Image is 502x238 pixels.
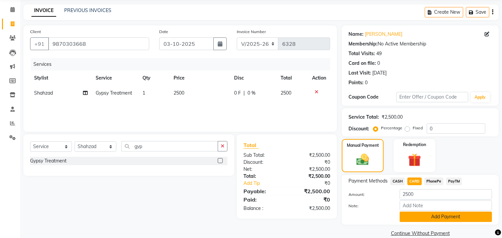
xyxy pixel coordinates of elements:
[348,70,371,77] div: Last Visit:
[413,125,423,131] label: Fixed
[446,177,462,185] span: PayTM
[372,70,387,77] div: [DATE]
[30,157,67,164] div: Gypsy Treatment
[30,37,49,50] button: +91
[34,90,53,96] span: Shahzad
[238,187,287,195] div: Payable:
[424,177,443,185] span: PhonePe
[348,40,492,47] div: No Active Membership
[238,166,287,173] div: Net:
[238,173,287,180] div: Total:
[348,40,378,47] div: Membership:
[404,152,425,168] img: _gift.svg
[230,71,277,86] th: Disc
[238,152,287,159] div: Sub Total:
[295,180,335,187] div: ₹0
[348,94,396,101] div: Coupon Code
[403,142,426,148] label: Redemption
[64,7,111,13] a: PREVIOUS INVOICES
[48,37,149,50] input: Search by Name/Mobile/Email/Code
[238,196,287,204] div: Paid:
[308,71,330,86] th: Action
[407,177,422,185] span: CARD
[343,230,497,237] a: Continue Without Payment
[121,141,218,151] input: Search or Scan
[247,90,256,97] span: 0 %
[234,90,241,97] span: 0 F
[425,7,463,17] button: Create New
[287,173,335,180] div: ₹2,500.00
[238,180,295,187] a: Add Tip
[287,152,335,159] div: ₹2,500.00
[277,71,308,86] th: Total
[471,92,490,102] button: Apply
[343,192,395,198] label: Amount:
[400,200,492,211] input: Add Note
[348,114,379,121] div: Service Total:
[170,71,230,86] th: Price
[31,58,335,71] div: Services
[348,125,369,132] div: Discount:
[348,50,375,57] div: Total Visits:
[396,92,468,102] input: Enter Offer / Coupon Code
[400,189,492,200] input: Amount
[466,7,489,17] button: Save
[287,159,335,166] div: ₹0
[348,31,364,38] div: Name:
[376,50,382,57] div: 49
[238,159,287,166] div: Discount:
[287,187,335,195] div: ₹2,500.00
[348,79,364,86] div: Points:
[174,90,184,96] span: 2500
[238,205,287,212] div: Balance :
[348,177,388,185] span: Payment Methods
[382,114,403,121] div: ₹2,500.00
[390,177,405,185] span: CASH
[287,205,335,212] div: ₹2,500.00
[31,5,56,17] a: INVOICE
[365,79,368,86] div: 0
[353,152,373,167] img: _cash.svg
[287,166,335,173] div: ₹2,500.00
[96,90,132,96] span: Gypsy Treatment
[365,31,402,38] a: [PERSON_NAME]
[30,71,92,86] th: Stylist
[377,60,380,67] div: 0
[348,60,376,67] div: Card on file:
[281,90,291,96] span: 2500
[343,203,395,209] label: Note:
[347,142,379,148] label: Manual Payment
[92,71,138,86] th: Service
[237,29,266,35] label: Invoice Number
[138,71,170,86] th: Qty
[142,90,145,96] span: 1
[400,212,492,222] button: Add Payment
[159,29,168,35] label: Date
[30,29,41,35] label: Client
[287,196,335,204] div: ₹0
[381,125,402,131] label: Percentage
[243,90,245,97] span: |
[243,142,259,149] span: Total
